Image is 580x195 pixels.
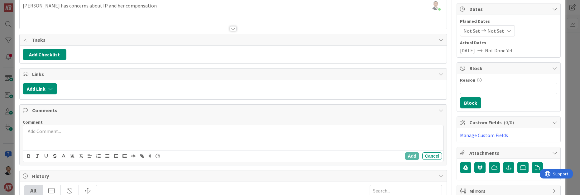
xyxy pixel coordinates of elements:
[32,70,436,78] span: Links
[32,107,436,114] span: Comments
[405,152,419,160] button: Add
[13,1,28,8] span: Support
[485,47,513,54] span: Not Done Yet
[23,49,66,60] button: Add Checklist
[32,172,436,180] span: History
[463,27,480,35] span: Not Set
[469,64,549,72] span: Block
[460,18,557,25] span: Planned Dates
[23,2,444,9] p: [PERSON_NAME] has concerns about IP and her compensation
[504,119,514,126] span: ( 0/0 )
[460,77,475,83] label: Reason
[460,97,481,108] button: Block
[460,40,557,46] span: Actual Dates
[469,5,549,13] span: Dates
[422,152,442,160] button: Cancel
[23,83,57,94] button: Add Link
[460,47,475,54] span: [DATE]
[32,36,436,44] span: Tasks
[460,132,508,138] a: Manage Custom Fields
[469,187,549,195] span: Mirrors
[487,27,504,35] span: Not Set
[469,119,549,126] span: Custom Fields
[469,149,549,157] span: Attachments
[431,1,440,10] img: UCWZD98YtWJuY0ewth2JkLzM7ZIabXpM.png
[23,119,43,125] span: Comment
